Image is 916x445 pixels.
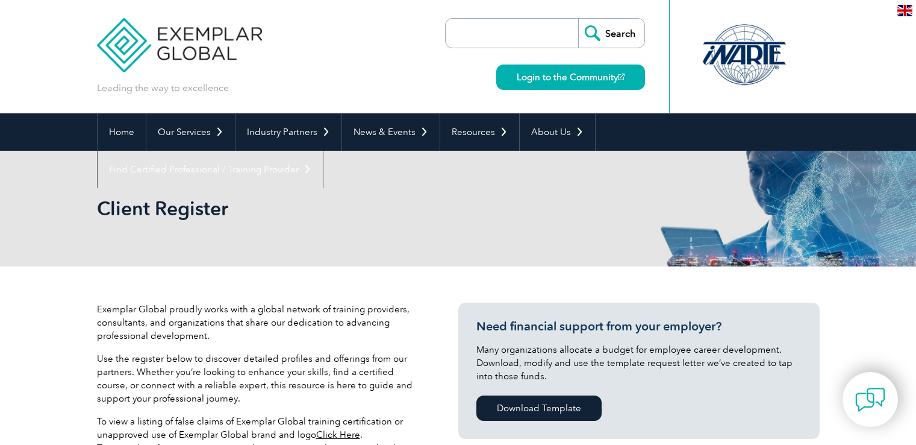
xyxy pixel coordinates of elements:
[520,113,595,151] a: About Us
[97,199,603,218] h2: Client Register
[98,113,146,151] a: Home
[98,151,323,188] a: Find Certified Professional / Training Provider
[476,396,602,421] a: Download Template
[316,429,360,440] a: Click Here
[855,385,885,415] img: contact-chat.png
[897,5,912,16] img: en
[97,352,422,405] p: Use the register below to discover detailed profiles and offerings from our partners. Whether you...
[618,74,625,80] img: open_square.png
[476,343,802,383] p: Many organizations allocate a budget for employee career development. Download, modify and use th...
[235,113,341,151] a: Industry Partners
[97,81,229,95] p: Leading the way to excellence
[476,319,802,334] h3: Need financial support from your employer?
[146,113,235,151] a: Our Services
[496,65,645,90] a: Login to the Community
[342,113,440,151] a: News & Events
[578,19,644,48] input: Search
[440,113,519,151] a: Resources
[97,303,422,342] p: Exemplar Global proudly works with a global network of training providers, consultants, and organ...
